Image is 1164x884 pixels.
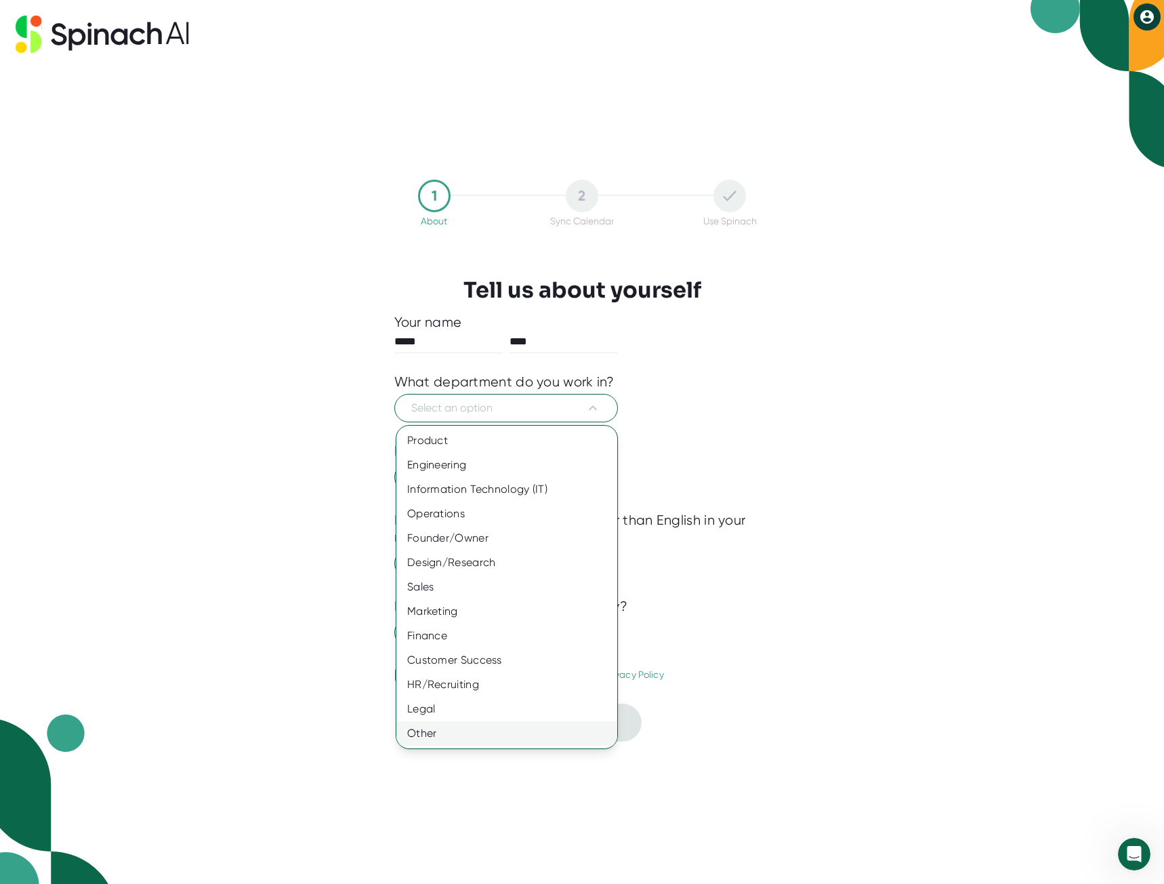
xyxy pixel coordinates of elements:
[396,526,617,550] div: Founder/Owner
[396,428,617,453] div: Product
[396,721,617,746] div: Other
[396,550,617,575] div: Design/Research
[396,624,617,648] div: Finance
[396,575,617,599] div: Sales
[396,477,617,502] div: Information Technology (IT)
[396,453,617,477] div: Engineering
[396,672,617,697] div: HR/Recruiting
[396,697,617,721] div: Legal
[1118,838,1150,870] iframe: Intercom live chat
[396,502,617,526] div: Operations
[396,648,617,672] div: Customer Success
[396,599,617,624] div: Marketing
